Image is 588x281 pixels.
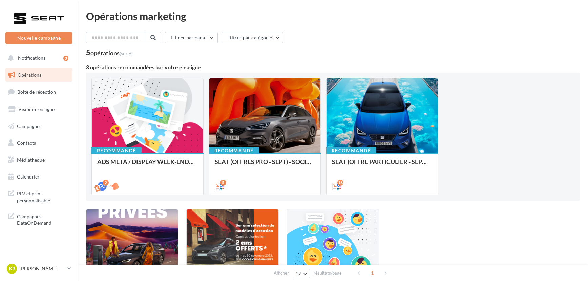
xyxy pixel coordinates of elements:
span: PLV et print personnalisable [17,189,70,204]
span: Campagnes [17,123,41,129]
div: ADS META / DISPLAY WEEK-END Extraordinaire (JPO) Septembre 2025 [97,158,198,172]
span: Calendrier [17,174,40,180]
div: 5 [86,49,133,56]
button: 12 [293,269,310,278]
div: Opérations marketing [86,11,580,21]
span: Médiathèque [17,157,45,163]
button: Notifications 3 [4,51,71,65]
span: 12 [296,271,301,276]
span: Campagnes DataOnDemand [17,212,70,226]
span: (sur 6) [120,51,133,56]
button: Filtrer par canal [165,32,218,43]
div: Recommandé [209,147,259,154]
a: Opérations [4,68,74,82]
div: Recommandé [91,147,142,154]
div: 16 [337,180,343,186]
a: Calendrier [4,170,74,184]
div: opérations [90,50,133,56]
div: 3 opérations recommandées par votre enseigne [86,64,580,70]
span: Contacts [17,140,36,146]
div: 2 [103,180,109,186]
span: KB [9,265,15,272]
a: PLV et print personnalisable [4,186,74,206]
a: Visibilité en ligne [4,102,74,116]
span: résultats/page [314,270,342,276]
div: 3 [63,56,68,61]
a: KB [PERSON_NAME] [5,262,72,275]
div: 5 [220,180,226,186]
div: Recommandé [326,147,376,154]
div: SEAT (OFFRES PRO - SEPT) - SOCIAL MEDIA [215,158,315,172]
a: Médiathèque [4,153,74,167]
button: Filtrer par catégorie [222,32,283,43]
span: 1 [367,267,378,278]
a: Campagnes [4,119,74,133]
span: Boîte de réception [17,89,56,95]
span: Visibilité en ligne [18,106,55,112]
a: Boîte de réception [4,85,74,99]
span: Afficher [274,270,289,276]
span: Opérations [18,72,41,78]
p: [PERSON_NAME] [20,265,65,272]
a: Campagnes DataOnDemand [4,209,74,229]
button: Nouvelle campagne [5,32,72,44]
a: Contacts [4,136,74,150]
div: SEAT (OFFRE PARTICULIER - SEPT) - SOCIAL MEDIA [332,158,433,172]
span: Notifications [18,55,45,61]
